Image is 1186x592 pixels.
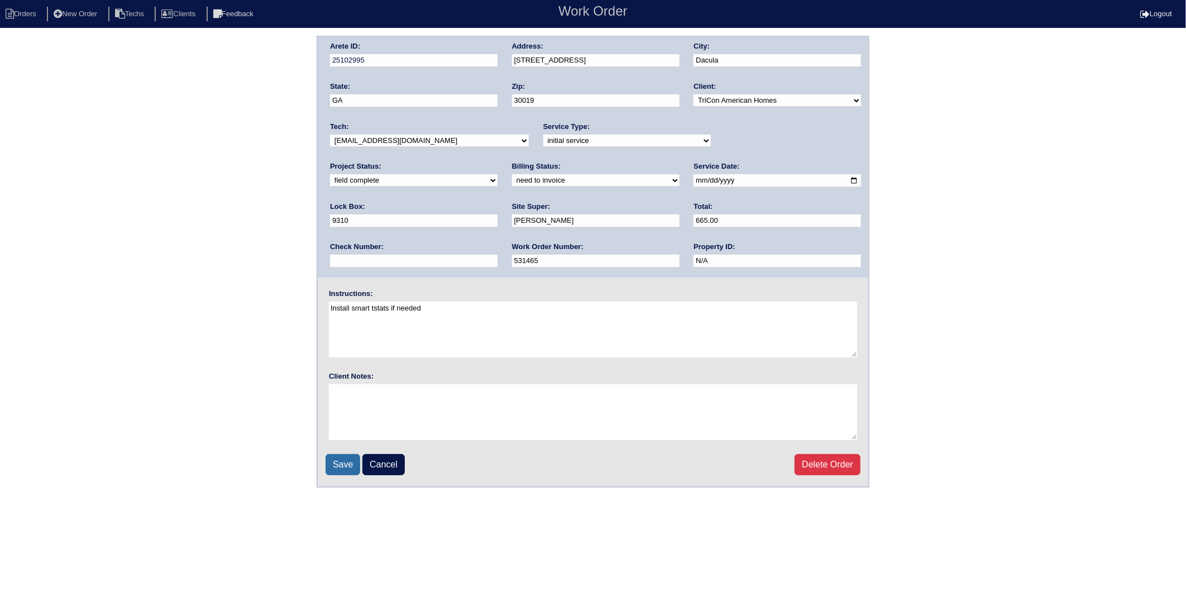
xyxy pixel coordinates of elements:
[330,242,384,252] label: Check Number:
[795,454,860,475] a: Delete Order
[543,122,590,132] label: Service Type:
[330,41,360,51] label: Arete ID:
[362,454,405,475] a: Cancel
[329,371,374,381] label: Client Notes:
[47,9,106,18] a: New Order
[512,161,561,171] label: Billing Status:
[512,54,680,67] input: Enter a location
[694,242,735,252] label: Property ID:
[694,82,716,92] label: Client:
[694,161,739,171] label: Service Date:
[329,289,373,299] label: Instructions:
[207,7,262,22] li: Feedback
[155,9,204,18] a: Clients
[512,82,525,92] label: Zip:
[330,202,365,212] label: Lock Box:
[330,122,349,132] label: Tech:
[330,82,350,92] label: State:
[694,202,712,212] label: Total:
[155,7,204,22] li: Clients
[329,302,857,357] textarea: Install smart tstats if needed
[47,7,106,22] li: New Order
[1140,9,1172,18] a: Logout
[694,41,710,51] label: City:
[108,9,153,18] a: Techs
[108,7,153,22] li: Techs
[330,161,381,171] label: Project Status:
[512,202,551,212] label: Site Super:
[512,242,584,252] label: Work Order Number:
[326,454,360,475] input: Save
[512,41,543,51] label: Address:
